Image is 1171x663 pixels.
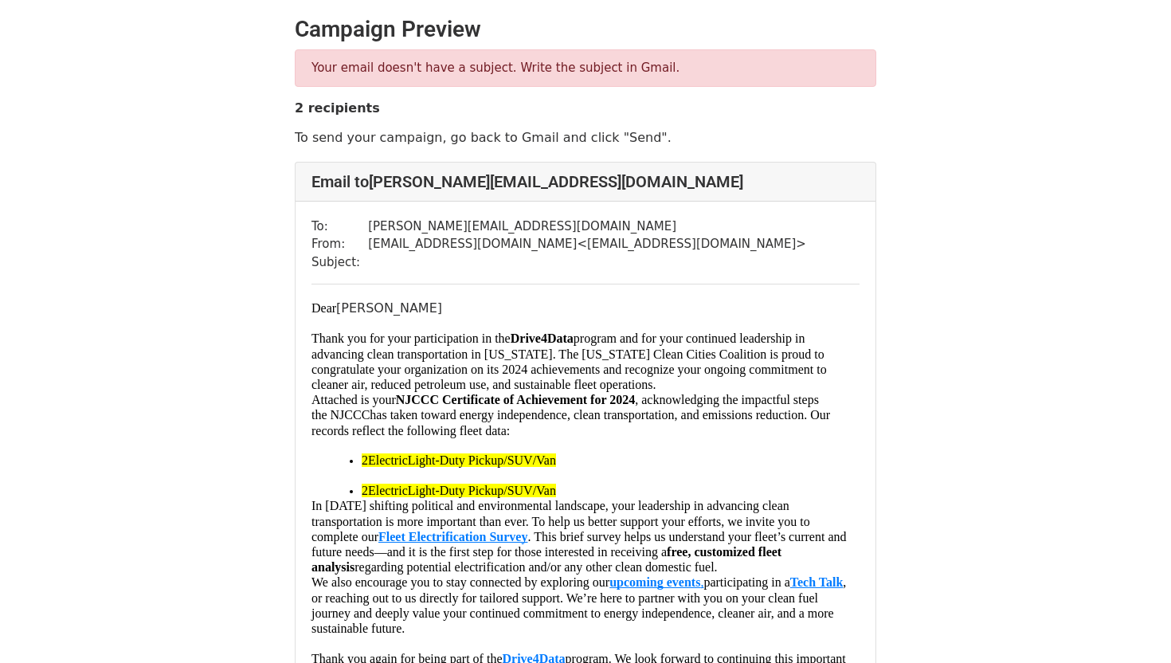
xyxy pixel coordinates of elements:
span: Drive4Data [511,331,574,345]
a: upcoming events, [609,575,703,590]
td: From: [311,235,368,253]
span: , or reaching out to us directly for tailored support. We’re here to partner with you on your cle... [311,575,849,635]
span: 2ElectricLight-Duty Pickup/SUV/Van [362,484,556,497]
span: 2ElectricLight-Duty Pickup/SUV/Van [362,453,556,467]
span: Thank you for your participation in the [311,331,511,345]
p: Your email doesn't have a subject. Write the subject in Gmail. [311,60,860,76]
span: free, customized fleet analysis [311,545,785,574]
td: To: [311,218,368,236]
td: [EMAIL_ADDRESS][DOMAIN_NAME] < [EMAIL_ADDRESS][DOMAIN_NAME] > [368,235,806,253]
span: regarding potential electrification and/or any other clean domestic fuel. [354,560,717,574]
span: , [700,575,703,589]
span: Tech Talk [790,575,844,589]
p: To send your campaign, go back to Gmail and click "Send". [295,129,876,146]
a: Tech Talk [790,575,844,590]
a: Fleet Electrification Survey [378,529,528,544]
span: We also encourage you to stay connected by exploring our [311,575,609,589]
strong: 2 recipients [295,100,380,116]
td: [PERSON_NAME][EMAIL_ADDRESS][DOMAIN_NAME] [368,218,806,236]
h4: Email to [PERSON_NAME][EMAIL_ADDRESS][DOMAIN_NAME] [311,172,860,191]
td: Subject: [311,253,368,272]
span: In [DATE] shifting political and environmental landscape, your leadership in advancing clean tran... [311,499,813,543]
span: participating in a [703,575,789,589]
span: Attached is your [311,393,396,406]
h2: Campaign Preview [295,16,876,43]
span: has taken toward energy independence, clean transportation, and emissions reduction. Our records ... [311,408,833,437]
span: . This brief survey helps us understand your fleet’s current and future needs—and it is the first... [311,530,850,559]
span: NJCCC Certificate of Achievement for 2024 [396,393,636,406]
p: [PERSON_NAME] [311,300,860,316]
span: upcoming events [609,575,700,589]
span: Fleet Electrification Survey [378,530,528,543]
span: Dear [311,301,336,315]
span: , acknowledging the impactful steps the NJCCC [311,393,822,422]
